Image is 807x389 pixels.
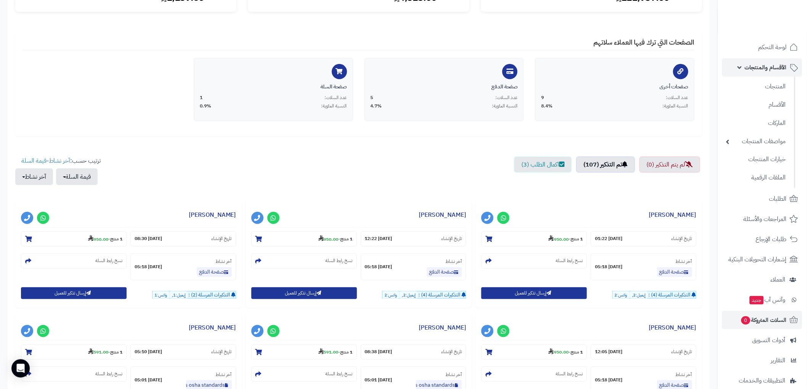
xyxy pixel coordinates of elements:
span: التطبيقات والخدمات [739,375,786,386]
a: اكمال الطلب (3) [514,157,572,173]
strong: [DATE] 01:22 [595,235,622,242]
img: logo-2.png [755,14,800,30]
small: آخر نشاط [676,371,692,378]
a: مواصفات المنتجات [722,133,790,150]
a: قيمة السلة [21,156,47,165]
a: الأقسام [722,97,790,113]
span: عدد السلات: [495,94,518,101]
section: 1 منتج-950.00 [481,231,587,247]
section: نسخ رابط السلة [481,253,587,269]
section: 1 منتج-950.00 [21,231,127,247]
small: نسخ رابط السلة [326,371,353,377]
small: آخر نشاط [676,258,692,265]
small: نسخ رابط السلة [95,258,122,264]
span: التذكيرات المرسلة (4) : [649,291,691,298]
small: آخر نشاط [445,371,462,378]
strong: 1 منتج [571,236,583,243]
span: لوحة التحكم [759,42,787,53]
a: [PERSON_NAME] [649,323,696,332]
span: عدد السلات: [325,94,347,101]
section: نسخ رابط السلة [481,367,587,382]
div: صفحة السلة [200,83,347,91]
strong: [DATE] 05:18 [365,264,392,270]
a: السلات المتروكة0 [722,311,802,329]
ul: ترتيب حسب: - [15,157,101,185]
section: 1 منتج-950.00 [481,344,587,360]
a: الماركات [722,115,790,131]
a: المراجعات والأسئلة [722,210,802,228]
a: خيارات المنتجات [722,151,790,168]
strong: [DATE] 05:18 [595,377,622,383]
strong: 950.00 [548,236,569,243]
span: 0.9% [200,103,211,109]
small: - [88,348,122,356]
a: صفحة الدفع [197,267,232,277]
small: تاريخ الإنشاء [441,349,462,355]
small: نسخ رابط السلة [326,258,353,264]
section: 1 منتج-591.00 [21,344,127,360]
strong: 950.00 [548,349,569,355]
section: نسخ رابط السلة [21,367,127,382]
strong: 1 منتج [571,349,583,355]
div: Open Intercom Messenger [11,359,30,378]
small: آخر نشاط [215,258,232,265]
strong: [DATE] 12:22 [365,235,392,242]
button: إرسال تذكير للعميل [481,287,587,299]
section: 1 منتج-591.00 [251,344,357,360]
strong: [DATE] 08:38 [365,349,392,355]
small: تاريخ الإنشاء [672,235,692,242]
button: إرسال تذكير للعميل [251,287,357,299]
a: طلبات الإرجاع [722,230,802,248]
span: أدوات التسويق [752,335,786,346]
a: [PERSON_NAME] [189,323,236,332]
span: السلات المتروكة [741,315,787,325]
a: أدوات التسويق [722,331,802,349]
span: إيميل:2, [400,291,417,299]
small: نسخ رابط السلة [556,371,583,377]
strong: 950.00 [318,236,339,243]
span: العملاء [771,274,786,285]
div: صفحات أخرى [541,83,688,91]
small: تاريخ الإنشاء [672,349,692,355]
small: تاريخ الإنشاء [211,235,232,242]
small: - [318,348,353,356]
strong: [DATE] 05:01 [135,377,162,383]
a: [PERSON_NAME] [419,210,466,219]
a: الطلبات [722,190,802,208]
strong: [DATE] 05:01 [365,377,392,383]
section: نسخ رابط السلة [251,367,357,382]
button: قيمة السلة [56,168,98,185]
button: آخر نشاط [15,168,53,185]
small: آخر نشاط [215,371,232,378]
span: التذكيرات المرسلة (4) : [418,291,460,298]
span: جديد [750,296,764,304]
span: إيميل:2, [630,291,648,299]
small: - [548,235,583,243]
a: صفحة الدفع [427,267,462,277]
small: - [88,235,122,243]
span: واتس:2 [383,291,399,299]
span: النسبة المئوية: [322,103,347,109]
a: العملاء [722,271,802,289]
span: 9 [541,94,544,101]
a: صفحة الدفع [657,267,692,277]
a: لوحة التحكم [722,38,802,56]
small: نسخ رابط السلة [95,371,122,377]
span: واتس:1 [153,291,169,299]
section: 1 منتج-950.00 [251,231,357,247]
button: إرسال تذكير للعميل [21,287,127,299]
span: النسبة المئوية: [663,103,688,109]
small: نسخ رابط السلة [556,258,583,264]
strong: [DATE] 05:10 [135,349,162,355]
span: التقارير [771,355,786,366]
section: نسخ رابط السلة [21,253,127,269]
span: 8.4% [541,103,553,109]
h4: الصفحات التي ترك فيها العملاء سلاتهم [23,38,694,50]
span: 4.7% [371,103,382,109]
a: [PERSON_NAME] [189,210,236,219]
span: المراجعات والأسئلة [744,214,787,224]
span: الأقسام والمنتجات [745,62,787,73]
a: [PERSON_NAME] [649,210,696,219]
a: [PERSON_NAME] [419,323,466,332]
small: - [318,235,353,243]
